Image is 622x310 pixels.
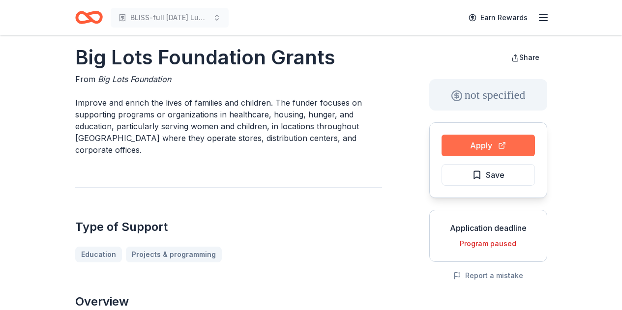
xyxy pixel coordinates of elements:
[442,135,535,156] button: Apply
[75,6,103,29] a: Home
[442,164,535,186] button: Save
[75,44,382,71] h1: Big Lots Foundation Grants
[519,53,539,61] span: Share
[486,169,504,181] span: Save
[111,8,229,28] button: BLISS-full [DATE] Luncheon
[453,270,523,282] button: Report a mistake
[130,12,209,24] span: BLISS-full [DATE] Luncheon
[463,9,533,27] a: Earn Rewards
[75,294,382,310] h2: Overview
[438,222,539,234] div: Application deadline
[75,97,382,156] p: Improve and enrich the lives of families and children. The funder focuses on supporting programs ...
[75,219,382,235] h2: Type of Support
[75,73,382,85] div: From
[98,74,171,84] span: Big Lots Foundation
[75,247,122,262] a: Education
[429,79,547,111] div: not specified
[438,238,539,250] div: Program paused
[126,247,222,262] a: Projects & programming
[504,48,547,67] button: Share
